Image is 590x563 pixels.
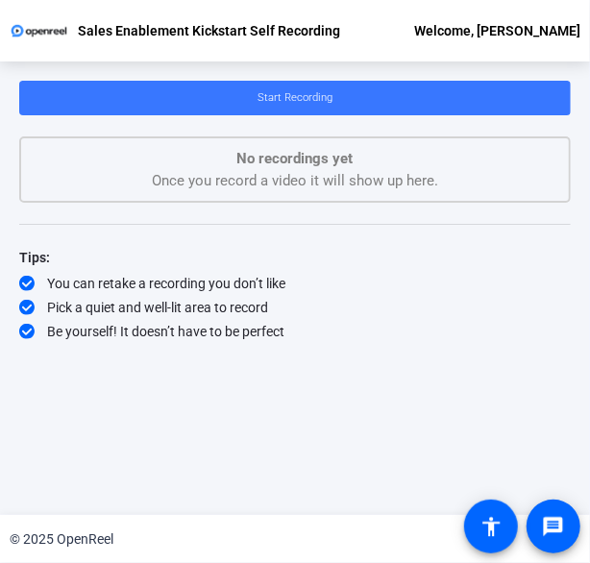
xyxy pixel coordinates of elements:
[414,19,580,42] div: Welcome, [PERSON_NAME]
[78,19,340,42] p: Sales Enablement Kickstart Self Recording
[10,21,68,40] img: OpenReel logo
[10,529,113,550] div: © 2025 OpenReel
[258,91,332,104] span: Start Recording
[40,148,550,191] div: Once you record a video it will show up here.
[19,322,571,341] div: Be yourself! It doesn’t have to be perfect
[19,81,571,115] button: Start Recording
[542,515,565,538] mat-icon: message
[19,246,571,269] div: Tips:
[19,298,571,317] div: Pick a quiet and well-lit area to record
[479,515,503,538] mat-icon: accessibility
[40,148,550,170] p: No recordings yet
[19,274,571,293] div: You can retake a recording you don’t like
